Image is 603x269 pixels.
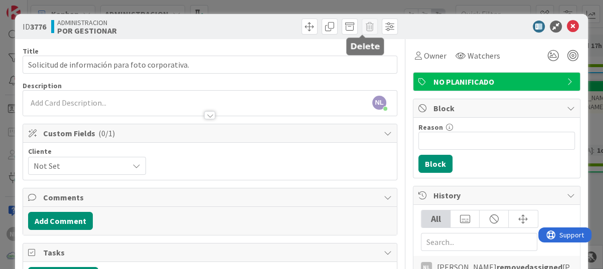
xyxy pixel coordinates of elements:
[43,191,379,203] span: Comments
[418,155,453,173] button: Block
[421,210,450,227] div: All
[21,2,46,14] span: Support
[421,233,537,251] input: Search...
[23,21,46,33] span: ID
[43,246,379,258] span: Tasks
[43,127,379,139] span: Custom Fields
[23,56,397,74] input: type card name here...
[30,22,46,32] b: 3776
[372,96,386,110] span: NL
[424,50,446,62] span: Owner
[57,27,117,35] b: POR GESTIONAR
[468,50,500,62] span: Watchers
[34,159,123,173] span: Not Set
[350,42,380,51] h5: Delete
[28,212,93,230] button: Add Comment
[57,19,117,27] span: ADMINISTRACION
[28,148,146,155] div: Cliente
[433,189,562,201] span: History
[418,123,443,132] label: Reason
[23,81,62,90] span: Description
[23,47,39,56] label: Title
[98,128,115,138] span: ( 0/1 )
[433,76,562,88] span: NO PLANIFICADO
[433,102,562,114] span: Block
